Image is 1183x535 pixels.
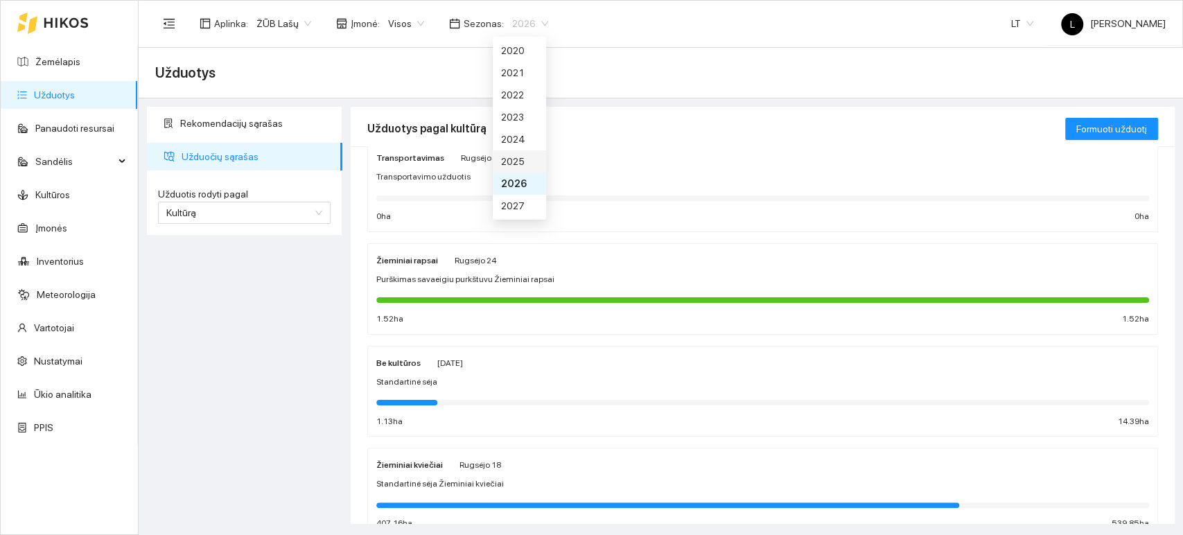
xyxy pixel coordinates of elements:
span: L [1070,13,1075,35]
div: 2024 [493,128,546,150]
div: 2025 [493,150,546,173]
div: 2022 [501,87,538,103]
span: Įmonė : [351,16,380,31]
span: 14.39 ha [1118,415,1149,428]
span: Sezonas : [464,16,504,31]
a: Užduotys [34,89,75,100]
a: Žemėlapis [35,56,80,67]
div: 2027 [493,195,546,217]
strong: Žieminiai rapsai [376,256,438,265]
a: PPIS [34,422,53,433]
div: 2023 [501,109,538,125]
div: 2026 [493,173,546,195]
strong: Transportavimas [376,153,444,163]
span: 0 ha [1134,210,1149,223]
span: ŽŪB Lašų [256,13,311,34]
a: Kultūros [35,189,70,200]
span: Formuoti užduotį [1076,121,1147,137]
div: 2021 [501,65,538,80]
span: Rugsėjo 24 [455,256,496,265]
button: menu-fold [155,10,183,37]
span: Transportavimo užduotis [376,170,471,184]
div: 2020 [493,40,546,62]
span: Rugsėjo 30 [461,153,502,163]
button: Formuoti užduotį [1065,118,1158,140]
a: Be kultūros[DATE]Standartinė sėja1.13ha14.39ha [367,346,1158,437]
a: Įmonės [35,222,67,234]
strong: Be kultūros [376,358,421,368]
div: 2022 [493,84,546,106]
span: [DATE] [437,358,463,368]
span: Kultūrą [166,207,196,218]
div: 2027 [501,198,538,213]
div: 2020 [501,43,538,58]
a: TransportavimasRugsėjo 30Transportavimo užduotis0ha0ha [367,141,1158,232]
a: Vartotojai [34,322,74,333]
a: Panaudoti resursai [35,123,114,134]
a: Meteorologija [37,289,96,300]
div: 2024 [501,132,538,147]
a: Ūkio analitika [34,389,91,400]
span: 0 ha [376,210,391,223]
span: Sandėlis [35,148,114,175]
span: Rugsėjo 18 [459,460,501,470]
span: Rekomendacijų sąrašas [180,109,331,137]
span: Standartinė sėja [376,376,437,389]
span: 1.13 ha [376,415,403,428]
span: Visos [388,13,424,34]
a: Nustatymai [34,356,82,367]
span: Purškimas savaeigiu purkštuvu Žieminiai rapsai [376,273,554,286]
span: LT [1011,13,1033,34]
a: Žieminiai rapsaiRugsėjo 24Purškimas savaeigiu purkštuvu Žieminiai rapsai1.52ha1.52ha [367,243,1158,335]
span: solution [164,119,173,128]
div: 2021 [493,62,546,84]
span: Standartinė sėja Žieminiai kviečiai [376,477,504,491]
div: Užduotys pagal kultūrą [367,109,1065,148]
div: 2025 [501,154,538,169]
span: Užduotys [155,62,216,84]
span: Užduočių sąrašas [182,143,331,170]
span: [PERSON_NAME] [1061,18,1166,29]
div: 2023 [493,106,546,128]
span: 1.52 ha [1122,313,1149,326]
span: layout [200,18,211,29]
div: 2026 [501,176,538,191]
span: 2026 [512,13,548,34]
a: Inventorius [37,256,84,267]
strong: Žieminiai kviečiai [376,460,443,470]
span: 539.85 ha [1112,517,1149,530]
span: calendar [449,18,460,29]
label: Užduotis rodyti pagal [158,187,331,202]
span: 1.52 ha [376,313,403,326]
span: menu-fold [163,17,175,30]
span: Aplinka : [214,16,248,31]
span: 407.16 ha [376,517,412,530]
span: shop [336,18,347,29]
